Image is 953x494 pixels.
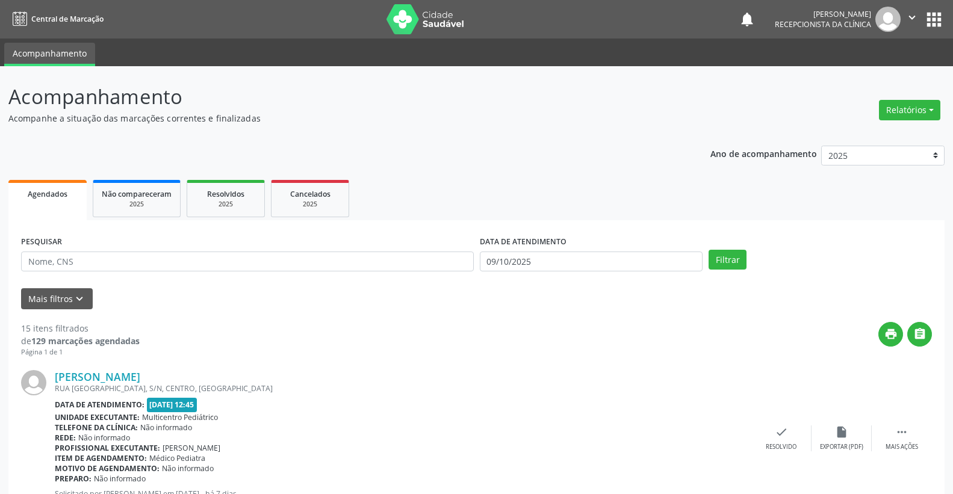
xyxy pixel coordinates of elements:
[8,82,664,112] p: Acompanhamento
[55,474,92,484] b: Preparo:
[21,347,140,357] div: Página 1 de 1
[480,233,567,252] label: DATA DE ATENDIMENTO
[878,322,903,347] button: print
[149,453,205,463] span: Médico Pediatra
[879,100,940,120] button: Relatórios
[28,189,67,199] span: Agendados
[140,422,192,433] span: Não informado
[895,425,908,439] i: 
[94,474,146,484] span: Não informado
[162,463,214,474] span: Não informado
[55,453,147,463] b: Item de agendamento:
[55,383,751,394] div: RUA [GEOGRAPHIC_DATA], S/N, CENTRO, [GEOGRAPHIC_DATA]
[55,463,160,474] b: Motivo de agendamento:
[78,433,130,443] span: Não informado
[766,443,796,451] div: Resolvido
[280,200,340,209] div: 2025
[901,7,924,32] button: 
[775,9,871,19] div: [PERSON_NAME]
[147,398,197,412] span: [DATE] 12:45
[775,19,871,29] span: Recepcionista da clínica
[55,412,140,422] b: Unidade executante:
[55,400,144,410] b: Data de atendimento:
[73,292,86,306] i: keyboard_arrow_down
[102,189,172,199] span: Não compareceram
[913,327,927,341] i: 
[102,200,172,209] div: 2025
[21,233,62,252] label: PESQUISAR
[886,443,918,451] div: Mais ações
[8,9,104,29] a: Central de Marcação
[8,112,664,125] p: Acompanhe a situação das marcações correntes e finalizadas
[31,335,140,347] strong: 129 marcações agendadas
[875,7,901,32] img: img
[710,146,817,161] p: Ano de acompanhamento
[207,189,244,199] span: Resolvidos
[820,443,863,451] div: Exportar (PDF)
[142,412,218,422] span: Multicentro Pediátrico
[31,14,104,24] span: Central de Marcação
[55,433,76,443] b: Rede:
[163,443,220,453] span: [PERSON_NAME]
[739,11,756,28] button: notifications
[196,200,256,209] div: 2025
[21,322,140,335] div: 15 itens filtrados
[21,252,474,272] input: Nome, CNS
[55,443,160,453] b: Profissional executante:
[924,9,945,30] button: apps
[905,11,919,24] i: 
[290,189,331,199] span: Cancelados
[907,322,932,347] button: 
[835,425,848,439] i: insert_drive_file
[4,43,95,66] a: Acompanhamento
[55,370,140,383] a: [PERSON_NAME]
[775,425,788,439] i: check
[21,370,46,395] img: img
[709,250,747,270] button: Filtrar
[21,335,140,347] div: de
[884,327,898,341] i: print
[480,252,703,272] input: Selecione um intervalo
[55,422,138,433] b: Telefone da clínica:
[21,288,93,309] button: Mais filtroskeyboard_arrow_down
